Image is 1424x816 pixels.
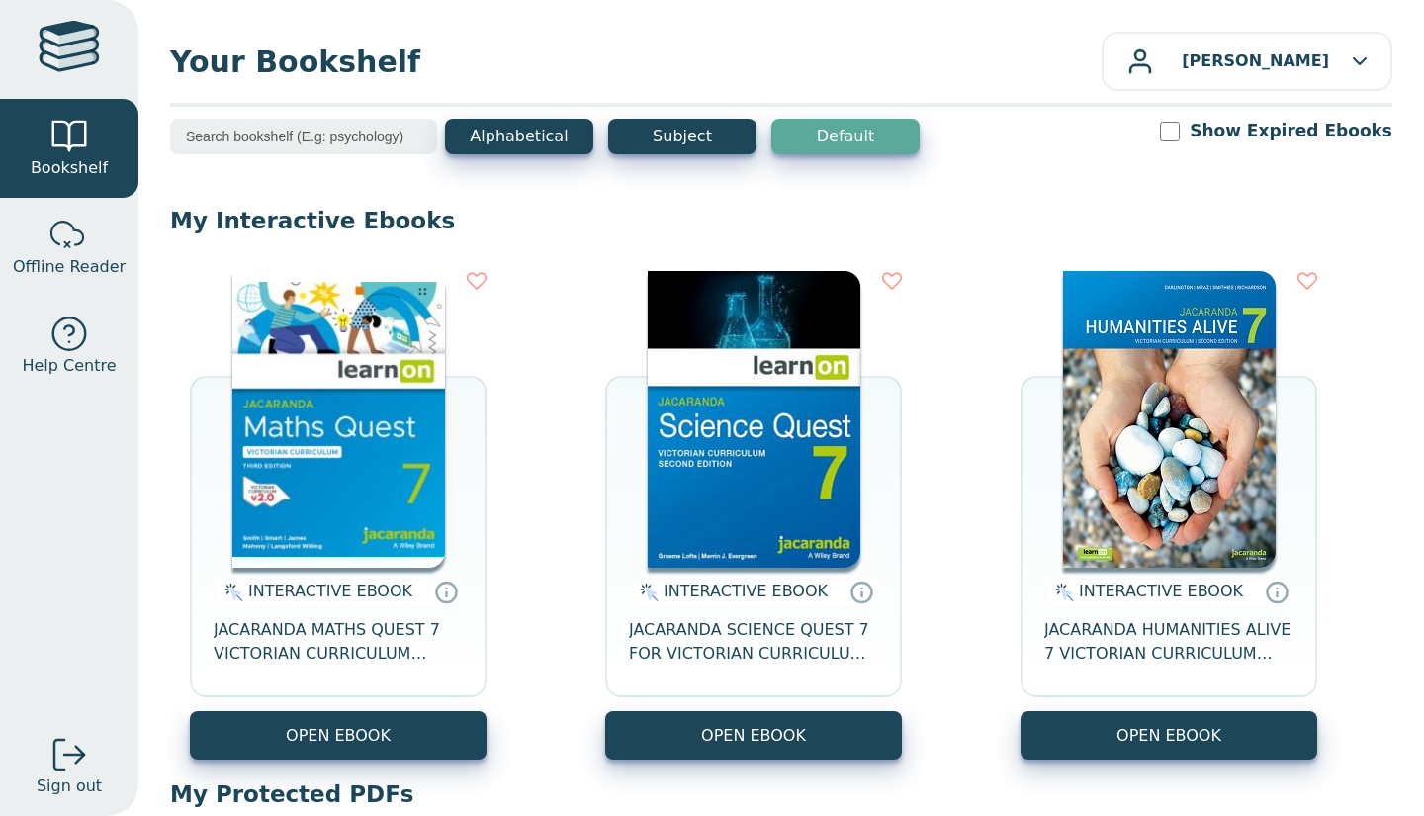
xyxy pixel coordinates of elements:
[219,581,243,604] img: interactive.svg
[664,582,828,600] span: INTERACTIVE EBOOK
[37,774,102,798] span: Sign out
[170,40,1102,84] span: Your Bookshelf
[190,711,487,760] button: OPEN EBOOK
[1021,711,1317,760] button: OPEN EBOOK
[1265,580,1289,603] a: Interactive eBooks are accessed online via the publisher’s portal. They contain interactive resou...
[1044,618,1293,666] span: JACARANDA HUMANITIES ALIVE 7 VICTORIAN CURRICULUM LEARNON EBOOK 2E
[170,206,1392,235] p: My Interactive Ebooks
[771,119,920,154] button: Default
[232,271,445,568] img: b87b3e28-4171-4aeb-a345-7fa4fe4e6e25.jpg
[634,581,659,604] img: interactive.svg
[13,255,126,279] span: Offline Reader
[22,354,116,378] span: Help Centre
[170,779,1392,809] p: My Protected PDFs
[1049,581,1074,604] img: interactive.svg
[629,618,878,666] span: JACARANDA SCIENCE QUEST 7 FOR VICTORIAN CURRICULUM LEARNON 2E EBOOK
[1063,271,1276,568] img: 429ddfad-7b91-e911-a97e-0272d098c78b.jpg
[1102,32,1392,91] button: [PERSON_NAME]
[849,580,873,603] a: Interactive eBooks are accessed online via the publisher’s portal. They contain interactive resou...
[648,271,860,568] img: 329c5ec2-5188-ea11-a992-0272d098c78b.jpg
[170,119,437,154] input: Search bookshelf (E.g: psychology)
[605,711,902,760] button: OPEN EBOOK
[1079,582,1243,600] span: INTERACTIVE EBOOK
[248,582,412,600] span: INTERACTIVE EBOOK
[608,119,756,154] button: Subject
[445,119,593,154] button: Alphabetical
[1190,119,1392,143] label: Show Expired Ebooks
[214,618,463,666] span: JACARANDA MATHS QUEST 7 VICTORIAN CURRICULUM LEARNON EBOOK 3E
[434,580,458,603] a: Interactive eBooks are accessed online via the publisher’s portal. They contain interactive resou...
[31,156,108,180] span: Bookshelf
[1182,51,1329,70] b: [PERSON_NAME]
